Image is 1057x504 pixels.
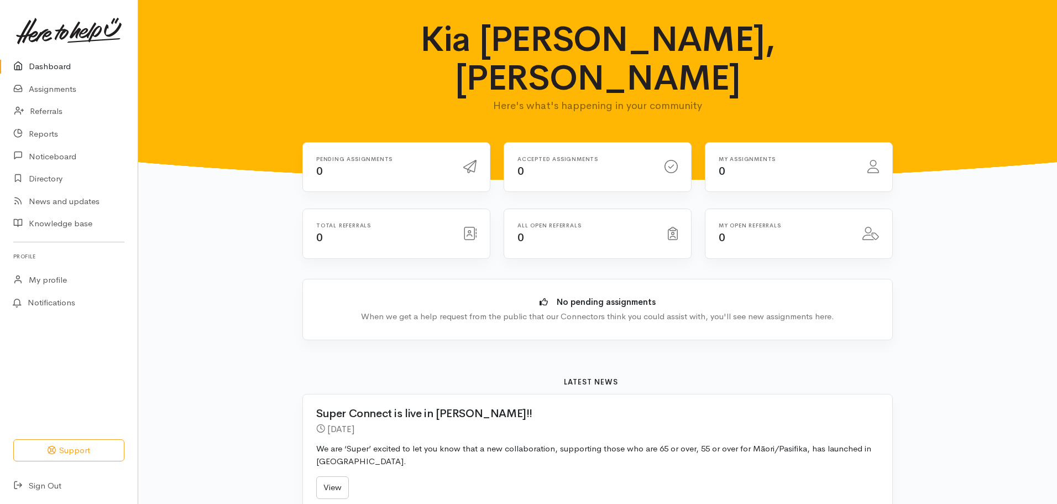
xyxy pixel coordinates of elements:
b: Latest news [564,377,618,387]
h6: Accepted assignments [517,156,651,162]
time: [DATE] [327,423,354,435]
a: View [316,476,349,499]
div: When we get a help request from the public that our Connectors think you could assist with, you'l... [320,310,876,323]
h6: Total referrals [316,222,450,228]
h6: Profile [13,249,124,264]
p: Here's what's happening in your community [381,98,814,113]
span: 0 [316,231,323,245]
h6: My open referrals [719,222,849,228]
span: 0 [719,231,725,245]
h6: Pending assignments [316,156,450,162]
h6: All open referrals [517,222,655,228]
span: 0 [517,164,524,178]
span: 0 [517,231,524,245]
h1: Kia [PERSON_NAME], [PERSON_NAME] [381,20,814,98]
h6: My assignments [719,156,854,162]
h2: Super Connect is live in [PERSON_NAME]!! [316,408,866,420]
span: 0 [316,164,323,178]
b: No pending assignments [557,297,656,307]
span: 0 [719,164,725,178]
button: Support [13,439,124,462]
p: We are ‘Super’ excited to let you know that a new collaboration, supporting those who are 65 or o... [316,443,879,467]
